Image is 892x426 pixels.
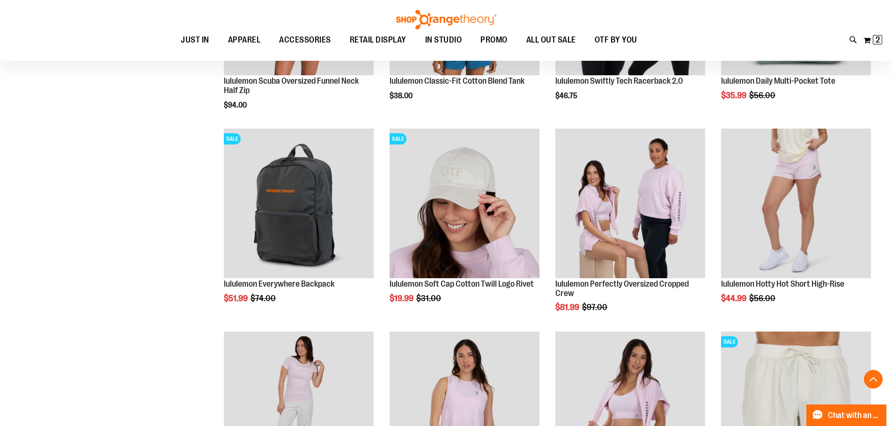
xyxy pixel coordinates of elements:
[555,279,689,298] a: lululemon Perfectly Oversized Cropped Crew
[228,29,261,51] span: APPAREL
[721,129,871,280] a: lululemon Hotty Hot Short High-Rise
[721,76,835,86] a: lululemon Daily Multi-Pocket Tote
[395,10,498,29] img: Shop Orangetheory
[224,129,374,280] a: lululemon Everywhere BackpackSALE
[716,124,876,327] div: product
[721,294,748,303] span: $44.99
[385,124,544,327] div: product
[390,129,539,278] img: OTF lululemon Soft Cap Cotton Twill Logo Rivet Khaki
[224,294,249,303] span: $51.99
[876,35,880,44] span: 2
[828,411,881,420] span: Chat with an Expert
[749,91,777,100] span: $56.00
[224,279,334,289] a: lululemon Everywhere Backpack
[224,101,248,109] span: $94.00
[551,124,710,336] div: product
[350,29,406,51] span: RETAIL DISPLAY
[480,29,508,51] span: PROMO
[582,303,609,312] span: $97.00
[555,92,579,100] span: $46.75
[721,279,844,289] a: lululemon Hotty Hot Short High-Rise
[555,129,705,278] img: lululemon Perfectly Oversized Cropped Crew
[749,294,777,303] span: $56.00
[595,29,637,51] span: OTF BY YOU
[224,76,359,95] a: lululemon Scuba Oversized Funnel Neck Half Zip
[721,336,738,347] span: SALE
[555,76,683,86] a: lululemon Swiftly Tech Racerback 2.0
[224,129,374,278] img: lululemon Everywhere Backpack
[181,29,209,51] span: JUST IN
[425,29,462,51] span: IN STUDIO
[390,294,415,303] span: $19.99
[555,129,705,280] a: lululemon Perfectly Oversized Cropped Crew
[721,91,748,100] span: $35.99
[219,124,378,327] div: product
[390,92,414,100] span: $38.00
[864,370,883,389] button: Back To Top
[390,133,406,144] span: SALE
[251,294,277,303] span: $74.00
[555,303,581,312] span: $81.99
[390,129,539,280] a: OTF lululemon Soft Cap Cotton Twill Logo Rivet KhakiSALE
[390,76,524,86] a: lululemon Classic-Fit Cotton Blend Tank
[390,279,534,289] a: lululemon Soft Cap Cotton Twill Logo Rivet
[721,129,871,278] img: lululemon Hotty Hot Short High-Rise
[416,294,442,303] span: $31.00
[806,404,887,426] button: Chat with an Expert
[526,29,576,51] span: ALL OUT SALE
[279,29,331,51] span: ACCESSORIES
[224,133,241,144] span: SALE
